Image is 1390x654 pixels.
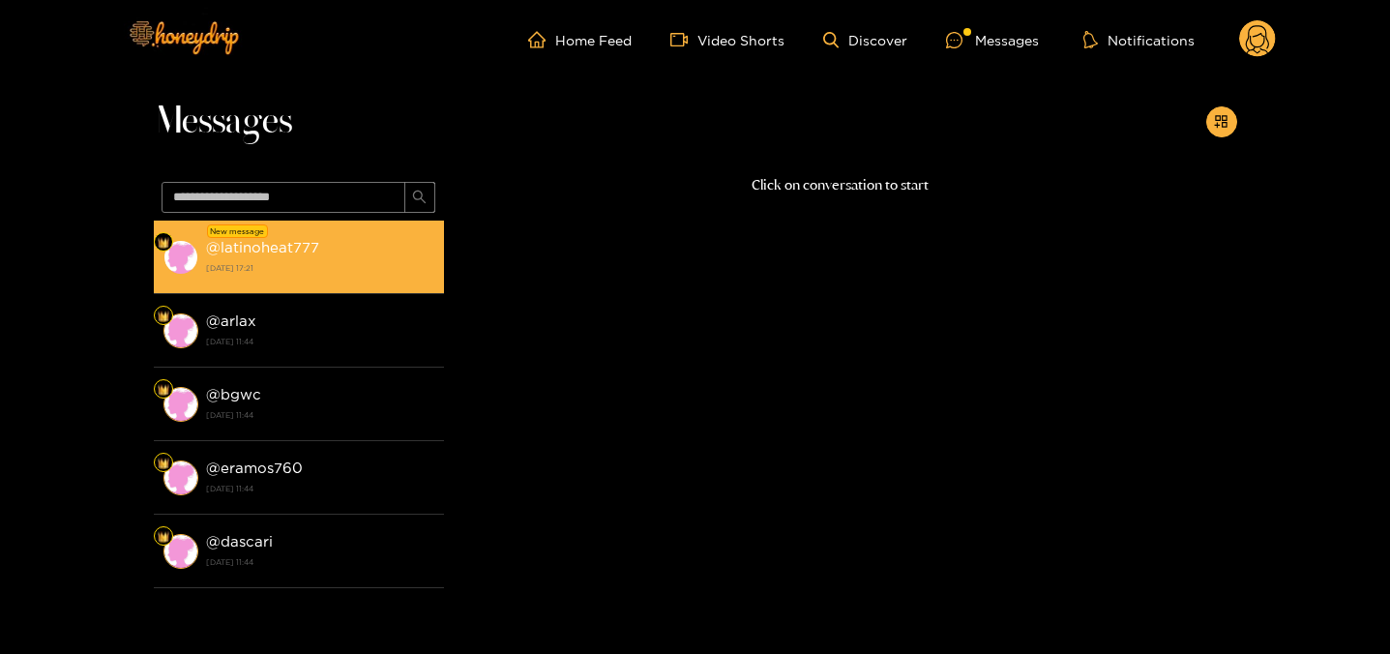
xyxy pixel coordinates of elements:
[206,480,434,497] strong: [DATE] 11:44
[206,312,256,329] strong: @ arlax
[163,534,198,569] img: conversation
[206,553,434,571] strong: [DATE] 11:44
[670,31,697,48] span: video-camera
[158,531,169,543] img: Fan Level
[528,31,555,48] span: home
[206,386,261,402] strong: @ bgwc
[206,333,434,350] strong: [DATE] 11:44
[206,239,319,255] strong: @ latinoheat777
[670,31,784,48] a: Video Shorts
[528,31,632,48] a: Home Feed
[444,174,1237,196] p: Click on conversation to start
[163,387,198,422] img: conversation
[163,240,198,275] img: conversation
[206,406,434,424] strong: [DATE] 11:44
[158,311,169,322] img: Fan Level
[158,458,169,469] img: Fan Level
[1214,114,1228,131] span: appstore-add
[206,460,303,476] strong: @ eramos760
[206,533,273,550] strong: @ dascari
[158,237,169,249] img: Fan Level
[158,384,169,396] img: Fan Level
[823,32,907,48] a: Discover
[207,224,268,238] div: New message
[412,190,427,206] span: search
[206,259,434,277] strong: [DATE] 17:21
[404,182,435,213] button: search
[1206,106,1237,137] button: appstore-add
[1078,30,1200,49] button: Notifications
[946,29,1039,51] div: Messages
[163,313,198,348] img: conversation
[154,99,292,145] span: Messages
[163,461,198,495] img: conversation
